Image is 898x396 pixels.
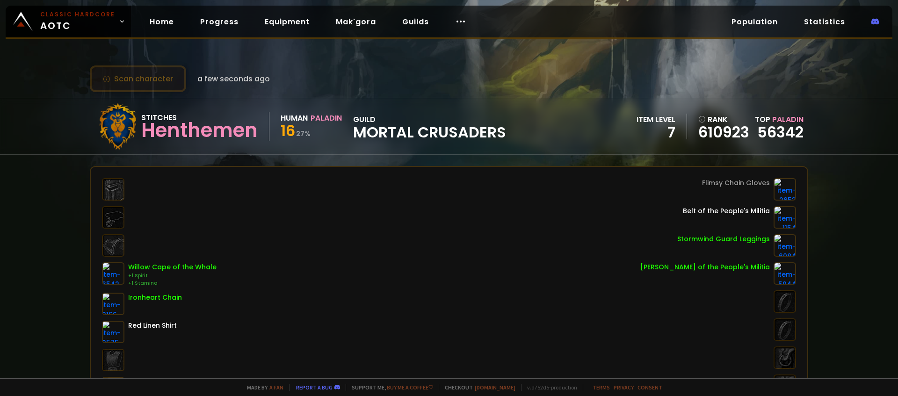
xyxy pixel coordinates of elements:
a: 610923 [698,125,749,139]
a: Privacy [614,384,634,391]
a: 56342 [757,122,804,143]
a: Consent [637,384,662,391]
a: Progress [193,12,246,31]
span: a few seconds ago [197,73,270,85]
span: 16 [281,120,295,141]
span: Mortal Crusaders [353,125,506,139]
div: [PERSON_NAME] of the People's Militia [640,262,770,272]
div: Stitches [141,112,258,123]
div: Brass-studded Bracers [128,377,209,387]
button: Scan character [90,65,186,92]
div: Henthemen [141,123,258,137]
span: AOTC [40,10,115,33]
div: 7 [637,125,675,139]
span: Made by [241,384,283,391]
img: item-5944 [774,262,796,285]
div: +1 Stamina [128,280,217,287]
a: Report a bug [296,384,333,391]
a: Statistics [797,12,853,31]
small: 27 % [296,129,311,138]
div: guild [353,114,506,139]
div: Flimsy Chain Gloves [702,178,770,188]
div: Belt of the People's Militia [683,206,770,216]
div: Paladin [311,112,342,124]
img: item-6542 [102,262,124,285]
span: Paladin [772,114,804,125]
span: Support me, [346,384,433,391]
div: +1 Spirit [128,272,217,280]
a: Terms [593,384,610,391]
span: Checkout [439,384,515,391]
div: Top [755,114,804,125]
div: item level [637,114,675,125]
a: Home [142,12,181,31]
div: Ironheart Chain [128,293,182,302]
img: item-2653 [774,178,796,201]
a: Mak'gora [328,12,384,31]
div: Stormwind Guard Leggings [677,234,770,244]
a: Equipment [257,12,317,31]
img: item-3166 [102,293,124,315]
img: item-6084 [774,234,796,257]
img: item-2575 [102,321,124,343]
div: Human [281,112,308,124]
a: Classic HardcoreAOTC [6,6,131,37]
div: Red Linen Shirt [128,321,177,331]
small: Classic Hardcore [40,10,115,19]
a: Buy me a coffee [387,384,433,391]
a: Population [724,12,785,31]
a: [DOMAIN_NAME] [475,384,515,391]
img: item-1154 [774,206,796,229]
a: a fan [269,384,283,391]
div: Willow Cape of the Whale [128,262,217,272]
div: rank [698,114,749,125]
span: v. d752d5 - production [521,384,577,391]
a: Guilds [395,12,436,31]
